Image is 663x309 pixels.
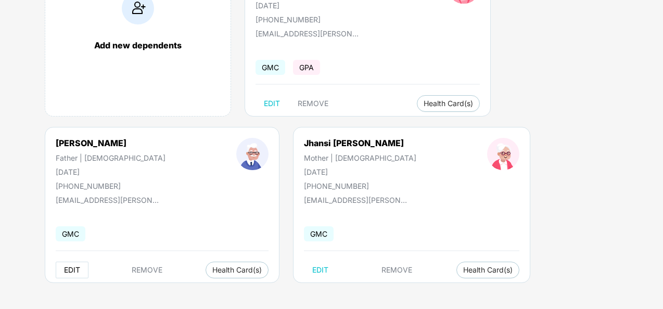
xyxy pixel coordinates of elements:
span: REMOVE [381,266,412,274]
div: Add new dependents [56,40,220,50]
div: [EMAIL_ADDRESS][PERSON_NAME] [256,29,360,38]
button: REMOVE [289,95,337,112]
span: GMC [256,60,285,75]
span: Health Card(s) [463,267,513,273]
span: GMC [304,226,334,241]
div: Mother | [DEMOGRAPHIC_DATA] [304,153,416,162]
div: [DATE] [56,168,165,176]
div: [EMAIL_ADDRESS][PERSON_NAME] [304,196,408,204]
button: EDIT [56,262,88,278]
button: EDIT [304,262,337,278]
div: [DATE] [304,168,416,176]
span: GPA [293,60,320,75]
span: EDIT [64,266,80,274]
span: GMC [56,226,85,241]
span: EDIT [312,266,328,274]
div: [EMAIL_ADDRESS][PERSON_NAME] [56,196,160,204]
img: profileImage [236,138,269,170]
button: EDIT [256,95,288,112]
img: profileImage [487,138,519,170]
button: REMOVE [373,262,420,278]
div: Father | [DEMOGRAPHIC_DATA] [56,153,165,162]
span: EDIT [264,99,280,108]
div: [DATE] [256,1,377,10]
span: Health Card(s) [212,267,262,273]
button: REMOVE [123,262,171,278]
div: [PHONE_NUMBER] [304,182,416,190]
div: Jhansi [PERSON_NAME] [304,138,416,148]
button: Health Card(s) [417,95,480,112]
div: [PHONE_NUMBER] [56,182,165,190]
div: [PERSON_NAME] [56,138,165,148]
span: REMOVE [298,99,328,108]
span: REMOVE [132,266,162,274]
div: [PHONE_NUMBER] [256,15,377,24]
span: Health Card(s) [424,101,473,106]
button: Health Card(s) [456,262,519,278]
button: Health Card(s) [206,262,269,278]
